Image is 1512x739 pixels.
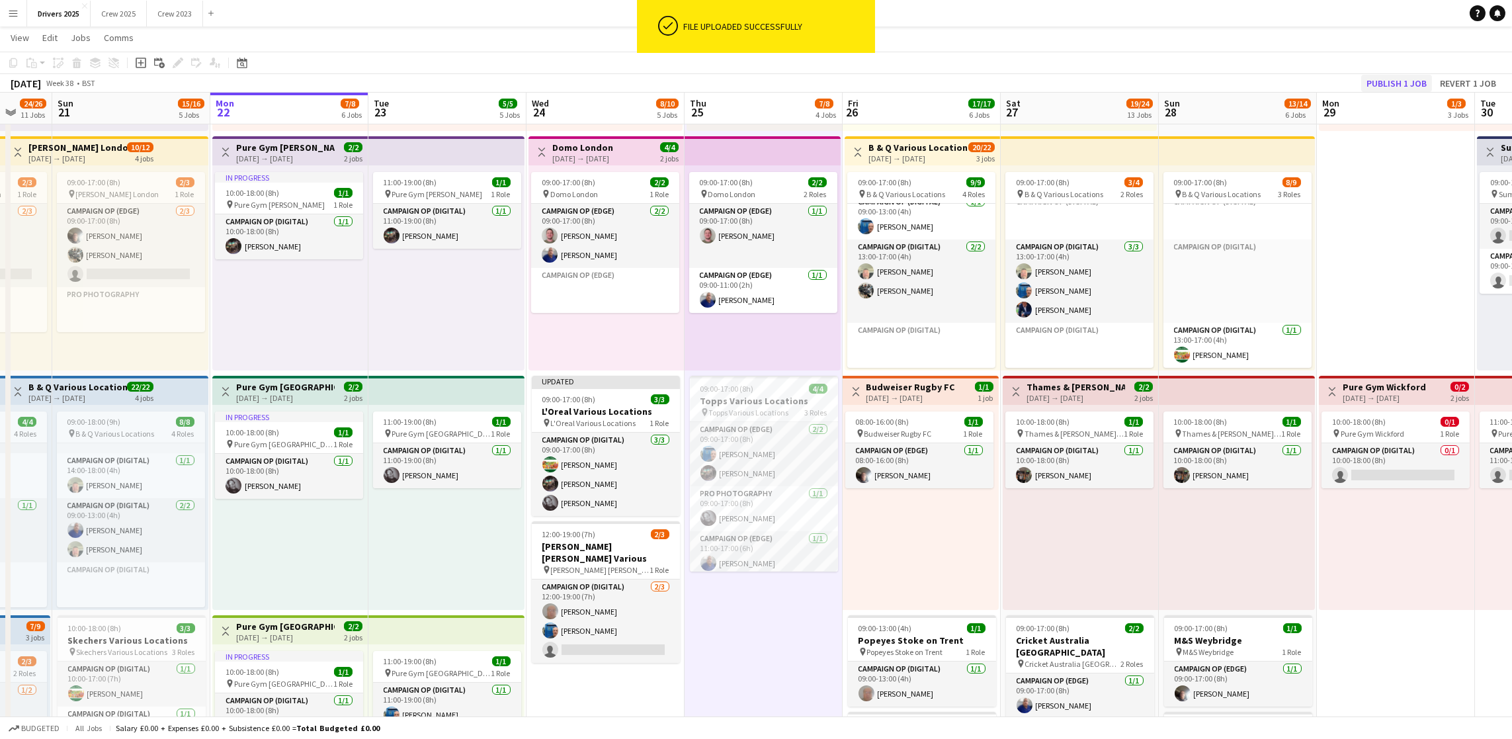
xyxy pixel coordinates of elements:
span: 12:00-19:00 (7h) [542,529,596,539]
span: 2/2 [1134,382,1153,392]
app-job-card: 11:00-19:00 (8h)1/1 Pure Gym [PERSON_NAME]1 RoleCampaign Op (Digital)1/111:00-19:00 (8h)[PERSON_N... [373,172,521,249]
app-card-role: Campaign Op (Digital)1/110:00-18:00 (8h)[PERSON_NAME] [215,693,363,738]
div: 5 Jobs [179,110,204,120]
app-card-role: Campaign Op (Digital)2/312:00-19:00 (7h)[PERSON_NAME][PERSON_NAME] [532,580,680,663]
span: 3 Roles [1279,189,1301,199]
span: 4/4 [660,142,679,152]
span: 1 Role [650,189,669,199]
app-job-card: 09:00-17:00 (8h)2/2 Domo London2 RolesCampaign Op (Edge)1/109:00-17:00 (8h)[PERSON_NAME]Campaign ... [689,172,837,313]
a: Edit [37,29,63,46]
app-card-role: Pro Photography1/109:00-17:00 (8h)[PERSON_NAME] [690,486,838,531]
span: 10/12 [127,142,153,152]
span: 09:00-17:00 (8h) [1016,177,1070,187]
span: View [11,32,29,44]
span: Cricket Australia [GEOGRAPHIC_DATA] [1025,659,1121,669]
button: Drivers 2025 [27,1,91,26]
div: [DATE] → [DATE] [1343,393,1426,403]
app-card-role: Campaign Op (Digital)2/209:00-13:00 (4h)[PERSON_NAME][PERSON_NAME] [57,498,205,562]
span: 4/4 [809,384,827,394]
h3: Pure Gym [GEOGRAPHIC_DATA] [236,621,335,632]
div: 09:00-17:00 (8h)1/1M&S Weybridge M&S Weybridge1 RoleCampaign Op (Edge)1/109:00-17:00 (8h)[PERSON_... [1164,615,1312,707]
span: 7/9 [26,621,45,631]
span: 1 Role [966,647,986,657]
app-job-card: 09:00-18:00 (9h)8/8 B & Q Various Locations4 RolesCampaign Op (Digital)Campaign Op (Digital)1/114... [57,412,205,607]
span: 4 Roles [962,189,985,199]
div: 1 job [978,392,993,403]
span: Thames & [PERSON_NAME] [GEOGRAPHIC_DATA] [1183,429,1282,439]
app-job-card: 10:00-18:00 (8h)1/1 Thames & [PERSON_NAME] [GEOGRAPHIC_DATA]1 RoleCampaign Op (Digital)1/110:00-1... [1163,412,1312,488]
div: [DATE] → [DATE] [28,393,127,403]
span: B & Q Various Locations [76,429,155,439]
span: 2/2 [808,177,827,187]
span: 4/4 [18,417,36,427]
span: 3 Roles [805,408,827,417]
app-job-card: 09:00-17:00 (8h)2/3 [PERSON_NAME] London1 RoleCampaign Op (Edge)2/309:00-17:00 (8h)[PERSON_NAME][... [57,172,205,332]
span: Pure Gym [PERSON_NAME] [234,200,325,210]
span: 10:00-18:00 (8h) [1332,417,1386,427]
app-card-role: Campaign Op (Digital)1/111:00-19:00 (8h)[PERSON_NAME] [373,683,521,728]
div: 13 Jobs [1127,110,1152,120]
span: 1 Role [175,189,194,199]
span: 1/1 [492,656,511,666]
app-card-role: Campaign Op (Digital)1/110:00-18:00 (8h)[PERSON_NAME] [215,214,363,259]
span: 22 [214,105,234,120]
app-card-role: Campaign Op (Digital)1/109:00-13:00 (4h)[PERSON_NAME] [848,662,996,707]
div: [DATE] → [DATE] [868,153,967,163]
span: 4 Roles [172,429,194,439]
span: 2/3 [176,177,194,187]
span: B & Q Various Locations [1025,189,1103,199]
span: 10:00-18:00 (8h) [226,188,279,198]
span: B & Q Various Locations [866,189,945,199]
div: [DATE] [11,77,41,90]
a: View [5,29,34,46]
div: 2 jobs [660,152,679,163]
span: 15/16 [178,99,204,109]
app-job-card: 09:00-17:00 (8h)2/2 Domo London1 RoleCampaign Op (Edge)2/209:00-17:00 (8h)[PERSON_NAME][PERSON_NA... [531,172,679,313]
div: 3 jobs [976,152,995,163]
span: Sat [1006,97,1021,109]
div: 11:00-19:00 (8h)1/1 Pure Gym [GEOGRAPHIC_DATA]1 RoleCampaign Op (Digital)1/111:00-19:00 (8h)[PERS... [373,651,521,728]
span: Sun [1164,97,1180,109]
div: 4 Jobs [816,110,836,120]
div: 2 jobs [344,152,362,163]
div: 08:00-16:00 (8h)1/1 Budweiser Rugby FC1 RoleCampaign Op (Edge)1/108:00-16:00 (8h)[PERSON_NAME] [845,412,993,488]
span: Jobs [71,32,91,44]
h3: M&S Weybridge [1164,634,1312,646]
span: 21 [56,105,73,120]
app-job-card: 09:00-17:00 (8h)4/4Topps Various Locations Topps Various Locations3 RolesCampaign Op (Edge)2/209:... [690,376,838,572]
h3: Pure Gym [PERSON_NAME] [236,142,335,153]
span: 09:00-17:00 (8h) [67,177,121,187]
app-card-role: Campaign Op (Edge)1/109:00-17:00 (8h)[PERSON_NAME] [1164,662,1312,707]
div: [DATE] → [DATE] [28,153,127,163]
div: 2 jobs [344,392,362,403]
div: In progress10:00-18:00 (8h)1/1 Pure Gym [PERSON_NAME]1 RoleCampaign Op (Digital)1/110:00-18:00 (8... [215,172,363,259]
app-card-role: Campaign Op (Edge)1/109:00-17:00 (8h)[PERSON_NAME] [689,204,837,268]
app-card-role: Campaign Op (Edge)2/209:00-17:00 (8h)[PERSON_NAME][PERSON_NAME] [690,422,838,486]
span: 7/8 [341,99,359,109]
span: 9/9 [966,177,985,187]
span: Thames & [PERSON_NAME] [GEOGRAPHIC_DATA] [1025,429,1124,439]
span: 1/1 [1124,417,1143,427]
span: 09:00-17:00 (8h) [1017,623,1070,633]
span: 1/3 [1447,99,1466,109]
app-job-card: 09:00-17:00 (8h)8/9 B & Q Various Locations3 Roles[PERSON_NAME]Campaign Op (Digital)Campaign Op (... [1163,172,1312,368]
button: Budgeted [7,721,62,736]
div: 09:00-17:00 (8h)9/9 B & Q Various Locations4 RolesCampaign Op (Digital)1/109:00-13:00 (4h)[PERSON... [847,172,995,368]
app-job-card: 11:00-19:00 (8h)1/1 Pure Gym [GEOGRAPHIC_DATA]1 RoleCampaign Op (Digital)1/111:00-19:00 (8h)[PERS... [373,412,521,488]
div: BST [82,78,95,88]
span: 09:00-18:00 (9h) [67,417,121,427]
span: 10:00-18:00 (8h) [68,623,122,633]
span: Pure Gym [GEOGRAPHIC_DATA] [392,668,491,678]
span: 1/1 [967,623,986,633]
span: 2/2 [344,142,362,152]
app-card-role: Campaign Op (Digital)1/111:00-19:00 (8h)[PERSON_NAME] [373,443,521,488]
span: L'Oreal Various Locations [551,418,636,428]
span: 09:00-17:00 (8h) [1175,623,1228,633]
span: 09:00-17:00 (8h) [542,177,595,187]
span: 3 Roles [173,647,195,657]
div: Updated [532,376,680,386]
h3: Thames & [PERSON_NAME] [GEOGRAPHIC_DATA] [1027,381,1125,393]
span: 09:00-17:00 (8h) [542,394,596,404]
span: 19/24 [1126,99,1153,109]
